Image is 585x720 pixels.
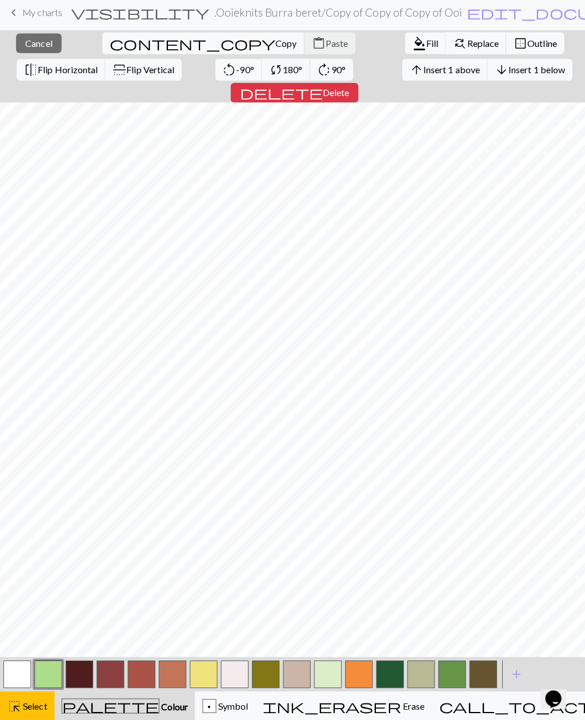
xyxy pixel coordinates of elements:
[267,66,281,82] span: sync
[464,42,495,53] span: Replace
[24,66,38,82] span: flip
[329,68,343,79] span: 90°
[17,63,105,85] button: Flip Horizontal
[420,68,476,79] span: Insert 1 above
[126,68,173,79] span: Flip Vertical
[235,68,253,79] span: -90°
[537,674,574,709] iframe: chat widget
[7,698,21,714] span: highlight_alt
[38,68,97,79] span: Flip Horizontal
[274,42,295,53] span: Copy
[505,68,561,79] span: Insert 1 below
[54,691,194,720] button: Colour
[410,39,423,55] span: format_color_fill
[221,66,235,82] span: rotate_left
[25,42,52,53] span: Cancel
[308,63,351,85] button: 90°
[215,700,246,711] span: Symbol
[484,63,568,85] button: Insert 1 below
[524,42,553,53] span: Outline
[16,38,61,57] button: Cancel
[423,42,435,53] span: Fill
[261,698,398,714] span: ink_eraser
[260,63,308,85] button: 180°
[105,63,181,85] button: Flip Vertical
[443,37,503,58] button: Replace
[214,63,261,85] button: -90°
[238,89,320,105] span: delete
[503,37,560,58] button: Outline
[202,699,214,713] div: p
[213,10,458,23] h2: .Ooieknits Burra beret / Copy of Copy of Copy of Ooieknits Burra Beret crown
[398,700,422,711] span: Erase
[506,666,520,682] span: add
[510,39,524,55] span: border_outer
[402,37,443,58] button: Fill
[111,67,127,81] span: flip
[102,37,303,58] button: Copy
[315,66,329,82] span: rotate_right
[399,63,484,85] button: Insert 1 above
[7,9,21,25] span: keyboard_arrow_left
[194,691,254,720] button: p Symbol
[7,7,62,27] a: My charts
[407,66,420,82] span: arrow_upward
[320,91,347,102] span: Delete
[229,87,356,106] button: Delete
[109,39,274,55] span: content_copy
[491,66,505,82] span: arrow_downward
[158,701,187,711] span: Colour
[71,9,208,25] span: visibility
[281,68,300,79] span: 180°
[254,691,429,720] button: Erase
[450,39,464,55] span: find_replace
[62,698,158,714] span: palette
[22,11,62,22] span: My charts
[21,700,47,711] span: Select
